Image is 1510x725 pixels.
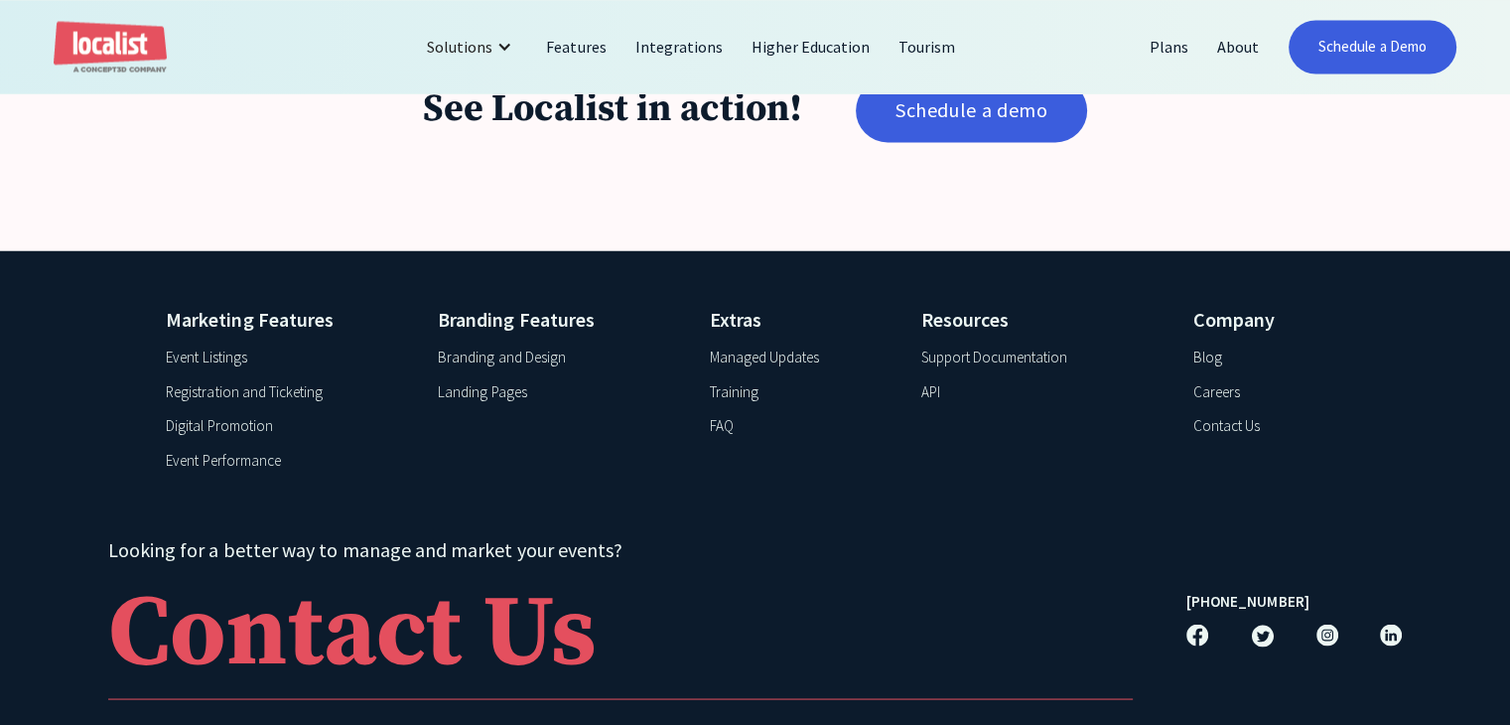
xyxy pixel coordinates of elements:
a: FAQ [710,414,734,437]
a: [PHONE_NUMBER] [1186,590,1308,613]
a: Schedule a Demo [1289,20,1456,73]
a: Support Documentation [921,346,1068,368]
a: Plans [1136,23,1203,71]
div: Contact Us [108,584,597,683]
a: Features [532,23,620,71]
a: Blog [1193,346,1222,368]
h4: Resources [921,304,1163,334]
a: Event Listings [166,346,246,368]
a: About [1203,23,1274,71]
h1: See Localist in action! [423,86,802,134]
h4: Extras [710,304,892,334]
a: Managed Updates [710,346,819,368]
a: API [921,380,940,403]
a: Tourism [885,23,970,71]
div: Solutions [412,23,532,71]
a: Training [710,380,758,403]
a: Schedule a demo [856,78,1087,142]
h4: Looking for a better way to manage and market your events? [108,534,1133,564]
a: Digital Promotion [166,414,273,437]
h4: Branding Features [438,304,679,334]
a: Careers [1193,380,1240,403]
a: Registration and Ticketing [166,380,323,403]
a: Event Performance [166,449,281,472]
a: home [54,21,167,73]
a: Integrations [621,23,738,71]
a: Branding and Design [438,346,566,368]
h4: Company [1193,304,1344,334]
a: Landing Pages [438,380,526,403]
a: Contact Us [108,574,1133,699]
div: Solutions [427,35,492,59]
h4: Marketing Features [166,304,407,334]
a: Contact Us [1193,414,1260,437]
a: Higher Education [738,23,886,71]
